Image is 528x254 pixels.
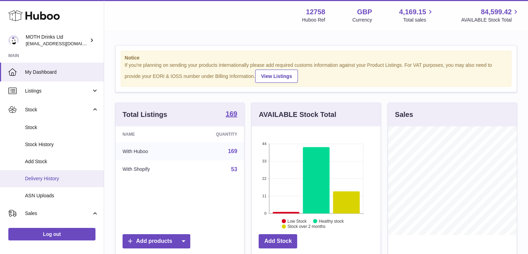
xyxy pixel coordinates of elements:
[287,224,325,229] text: Stock over 2 months
[25,175,99,182] span: Delivery History
[8,228,95,240] a: Log out
[461,7,520,23] a: 84,599.42 AVAILABLE Stock Total
[185,126,244,142] th: Quantity
[259,234,297,248] a: Add Stock
[319,219,344,223] text: Healthy stock
[262,142,267,146] text: 44
[262,159,267,163] text: 33
[255,70,298,83] a: View Listings
[125,62,508,83] div: If you're planning on sending your products internationally please add required customs informati...
[125,55,508,61] strong: Notice
[8,35,19,46] img: orders@mothdrinks.com
[262,194,267,198] text: 11
[461,17,520,23] span: AVAILABLE Stock Total
[25,88,91,94] span: Listings
[265,211,267,215] text: 0
[26,41,102,46] span: [EMAIL_ADDRESS][DOMAIN_NAME]
[123,234,190,248] a: Add products
[403,17,434,23] span: Total sales
[116,126,185,142] th: Name
[306,7,325,17] strong: 12758
[481,7,512,17] span: 84,599.42
[352,17,372,23] div: Currency
[395,110,413,119] h3: Sales
[357,7,372,17] strong: GBP
[287,219,307,223] text: Low Stock
[25,69,99,76] span: My Dashboard
[123,110,167,119] h3: Total Listings
[399,7,434,23] a: 4,169.15 Total sales
[226,110,237,119] a: 169
[262,176,267,181] text: 22
[302,17,325,23] div: Huboo Ref
[25,210,91,217] span: Sales
[226,110,237,117] strong: 169
[399,7,426,17] span: 4,169.15
[231,166,237,172] a: 53
[25,141,99,148] span: Stock History
[228,148,237,154] a: 169
[25,124,99,131] span: Stock
[116,142,185,160] td: With Huboo
[116,160,185,178] td: With Shopify
[25,158,99,165] span: Add Stock
[25,106,91,113] span: Stock
[25,192,99,199] span: ASN Uploads
[259,110,336,119] h3: AVAILABLE Stock Total
[26,34,88,47] div: MOTH Drinks Ltd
